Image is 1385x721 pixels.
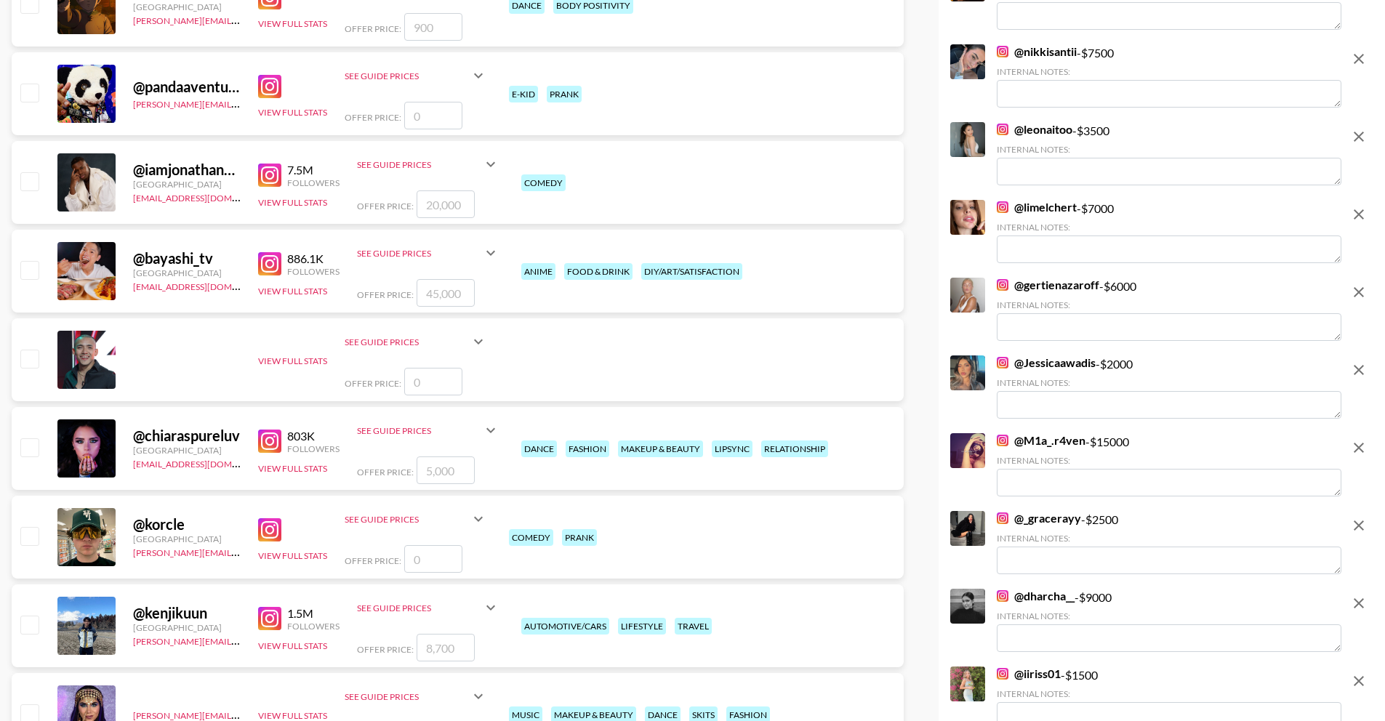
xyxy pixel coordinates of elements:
[133,515,241,533] div: @ korcle
[997,377,1341,388] div: Internal Notes:
[258,286,327,297] button: View Full Stats
[997,222,1341,233] div: Internal Notes:
[357,159,482,170] div: See Guide Prices
[357,467,414,478] span: Offer Price:
[287,266,340,277] div: Followers
[675,618,712,635] div: travel
[258,107,327,118] button: View Full Stats
[997,433,1341,496] div: - $ 15000
[417,279,475,307] input: 45,000
[133,96,348,110] a: [PERSON_NAME][EMAIL_ADDRESS][DOMAIN_NAME]
[997,511,1341,574] div: - $ 2500
[258,607,281,630] img: Instagram
[357,289,414,300] span: Offer Price:
[997,512,1008,524] img: Instagram
[287,177,340,188] div: Followers
[357,603,482,613] div: See Guide Prices
[258,550,327,561] button: View Full Stats
[521,618,609,635] div: automotive/cars
[258,164,281,187] img: Instagram
[345,337,470,347] div: See Guide Prices
[258,463,327,474] button: View Full Stats
[357,201,414,212] span: Offer Price:
[258,430,281,453] img: Instagram
[357,147,499,182] div: See Guide Prices
[509,86,538,102] div: e-kid
[997,357,1008,368] img: Instagram
[287,429,340,443] div: 803K
[133,1,241,12] div: [GEOGRAPHIC_DATA]
[357,248,482,259] div: See Guide Prices
[133,456,279,470] a: [EMAIL_ADDRESS][DOMAIN_NAME]
[521,440,557,457] div: dance
[997,66,1341,77] div: Internal Notes:
[997,299,1341,310] div: Internal Notes:
[566,440,609,457] div: fashion
[997,122,1341,185] div: - $ 3500
[761,440,828,457] div: relationship
[997,278,1099,292] a: @gertienazaroff
[133,179,241,190] div: [GEOGRAPHIC_DATA]
[417,634,475,661] input: 8,700
[562,529,597,546] div: prank
[997,433,1085,448] a: @M1a_.r4ven
[997,278,1341,341] div: - $ 6000
[404,13,462,41] input: 900
[997,124,1008,135] img: Instagram
[133,267,241,278] div: [GEOGRAPHIC_DATA]
[133,190,279,204] a: [EMAIL_ADDRESS][DOMAIN_NAME]
[997,589,1075,603] a: @dharcha__
[1344,511,1373,540] button: remove
[133,427,241,445] div: @ chiaraspureluv
[997,201,1008,213] img: Instagram
[997,533,1341,544] div: Internal Notes:
[618,618,666,635] div: lifestyle
[287,163,340,177] div: 7.5M
[345,378,401,389] span: Offer Price:
[521,263,555,280] div: anime
[133,12,348,26] a: [PERSON_NAME][EMAIL_ADDRESS][DOMAIN_NAME]
[1344,200,1373,229] button: remove
[997,455,1341,466] div: Internal Notes:
[133,278,279,292] a: [EMAIL_ADDRESS][DOMAIN_NAME]
[547,86,582,102] div: prank
[997,44,1077,59] a: @nikkisantii
[345,502,487,536] div: See Guide Prices
[258,197,327,208] button: View Full Stats
[345,514,470,525] div: See Guide Prices
[357,235,499,270] div: See Guide Prices
[345,691,470,702] div: See Guide Prices
[521,174,566,191] div: comedy
[997,355,1341,419] div: - $ 2000
[287,621,340,632] div: Followers
[417,190,475,218] input: 20,000
[997,355,1096,370] a: @Jessicaawadis
[997,589,1341,652] div: - $ 9000
[287,606,340,621] div: 1.5M
[287,443,340,454] div: Followers
[133,445,241,456] div: [GEOGRAPHIC_DATA]
[404,545,462,573] input: 0
[997,688,1341,699] div: Internal Notes:
[258,640,327,651] button: View Full Stats
[357,590,499,625] div: See Guide Prices
[133,604,241,622] div: @ kenjikuun
[997,668,1008,680] img: Instagram
[997,144,1341,155] div: Internal Notes:
[618,440,703,457] div: makeup & beauty
[1344,122,1373,151] button: remove
[133,533,241,544] div: [GEOGRAPHIC_DATA]
[997,200,1077,214] a: @limelchert
[258,518,281,541] img: Instagram
[357,425,482,436] div: See Guide Prices
[345,112,401,123] span: Offer Price:
[345,58,487,93] div: See Guide Prices
[345,555,401,566] span: Offer Price:
[404,102,462,129] input: 0
[357,644,414,655] span: Offer Price:
[258,252,281,275] img: Instagram
[287,251,340,266] div: 886.1K
[133,249,241,267] div: @ bayashi_tv
[997,435,1008,446] img: Instagram
[133,78,241,96] div: @ pandaaventurero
